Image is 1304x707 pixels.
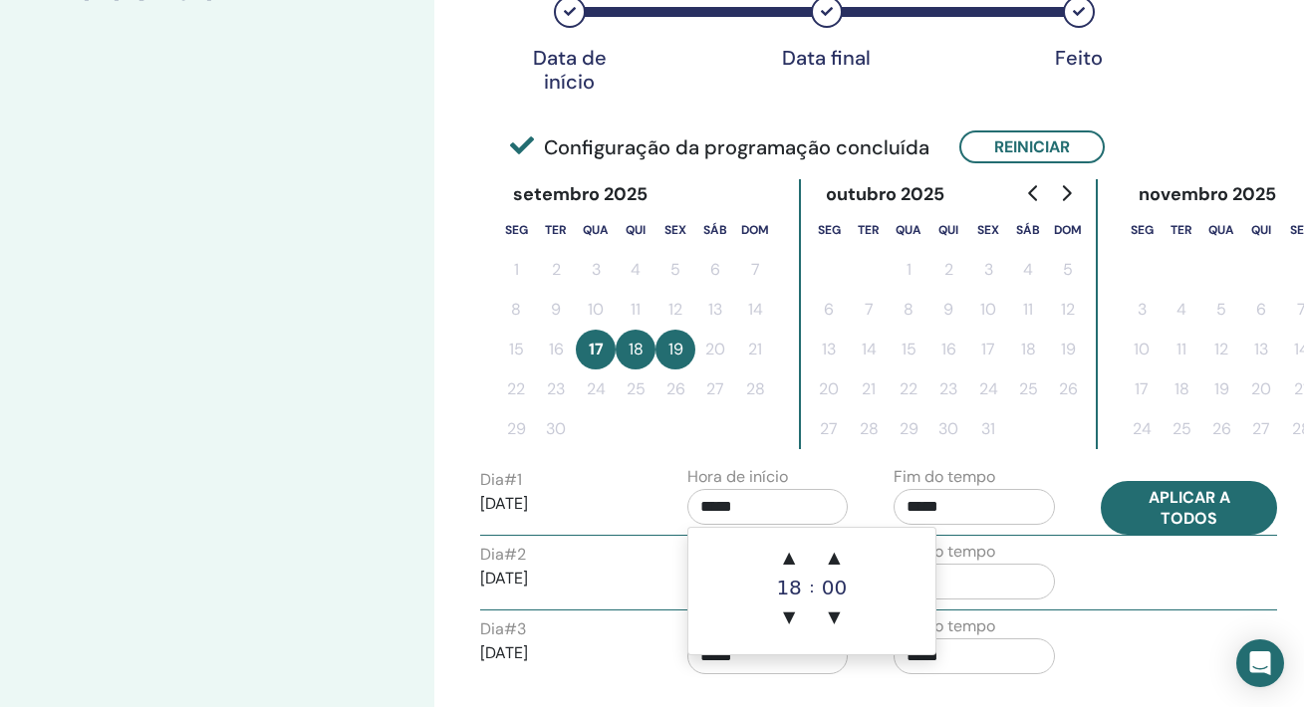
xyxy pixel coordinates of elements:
th: terça-feira [1162,210,1201,250]
button: 13 [695,290,735,330]
button: 10 [576,290,616,330]
button: 5 [655,250,695,290]
button: 9 [536,290,576,330]
button: 8 [496,290,536,330]
th: sexta-feira [655,210,695,250]
button: Reiniciar [959,130,1105,163]
button: 26 [655,369,695,409]
button: 27 [1241,409,1281,449]
button: 12 [1201,330,1241,369]
div: setembro 2025 [496,179,663,210]
span: ▼ [815,597,855,637]
button: 12 [655,290,695,330]
button: 18 [1162,369,1201,409]
button: 10 [968,290,1008,330]
button: 18 [616,330,655,369]
label: Hora de início [687,465,788,489]
div: Data de início [520,46,620,94]
th: sábado [1008,210,1048,250]
th: quarta-feira [889,210,928,250]
button: 18 [1008,330,1048,369]
button: 8 [889,290,928,330]
label: Fim do tempo [894,540,995,564]
button: 20 [809,369,849,409]
button: 6 [695,250,735,290]
button: 24 [576,369,616,409]
button: 26 [1048,369,1088,409]
button: 11 [1008,290,1048,330]
label: Dia # 2 [480,543,526,567]
button: 31 [968,409,1008,449]
p: [DATE] [480,641,642,665]
button: 21 [849,369,889,409]
button: 17 [968,330,1008,369]
button: 17 [1122,369,1162,409]
button: 30 [536,409,576,449]
button: 20 [695,330,735,369]
div: Data final [777,46,877,70]
button: 16 [928,330,968,369]
button: 13 [809,330,849,369]
button: 10 [1122,330,1162,369]
div: Feito [1029,46,1129,70]
button: Aplicar a todos [1101,481,1278,535]
button: 15 [496,330,536,369]
div: novembro 2025 [1122,179,1292,210]
span: ▼ [769,597,809,637]
button: 14 [735,290,775,330]
span: ▲ [769,538,809,578]
div: 18 [769,578,809,597]
th: terça-feira [536,210,576,250]
button: 24 [1122,409,1162,449]
button: 4 [1008,250,1048,290]
div: : [809,538,814,637]
button: 4 [616,250,655,290]
button: 4 [1162,290,1201,330]
th: sábado [695,210,735,250]
button: 25 [1162,409,1201,449]
div: outubro 2025 [809,179,960,210]
th: terça-feira [849,210,889,250]
button: 9 [928,290,968,330]
th: quinta-feira [928,210,968,250]
button: 6 [1241,290,1281,330]
button: 13 [1241,330,1281,369]
button: 2 [536,250,576,290]
button: 21 [735,330,775,369]
label: Fim do tempo [894,465,995,489]
button: 30 [928,409,968,449]
label: Fim do tempo [894,614,995,638]
th: quarta-feira [1201,210,1241,250]
button: 22 [889,369,928,409]
div: 00 [815,578,855,597]
button: 14 [849,330,889,369]
label: Dia # 1 [480,468,522,492]
button: 29 [889,409,928,449]
button: 7 [735,250,775,290]
button: 20 [1241,369,1281,409]
button: 27 [809,409,849,449]
button: 2 [928,250,968,290]
th: quarta-feira [576,210,616,250]
button: 29 [496,409,536,449]
button: 22 [496,369,536,409]
th: segunda-feira [809,210,849,250]
button: 19 [1201,369,1241,409]
button: 11 [1162,330,1201,369]
button: 25 [616,369,655,409]
button: 3 [1122,290,1162,330]
button: 15 [889,330,928,369]
th: segunda-feira [496,210,536,250]
th: domingo [735,210,775,250]
button: 23 [928,369,968,409]
button: 28 [849,409,889,449]
button: 6 [809,290,849,330]
div: Open Intercom Messenger [1236,639,1284,687]
button: 23 [536,369,576,409]
button: 16 [536,330,576,369]
button: 12 [1048,290,1088,330]
p: [DATE] [480,567,642,590]
button: 19 [1048,330,1088,369]
button: Go to previous month [1018,173,1050,213]
button: 3 [968,250,1008,290]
